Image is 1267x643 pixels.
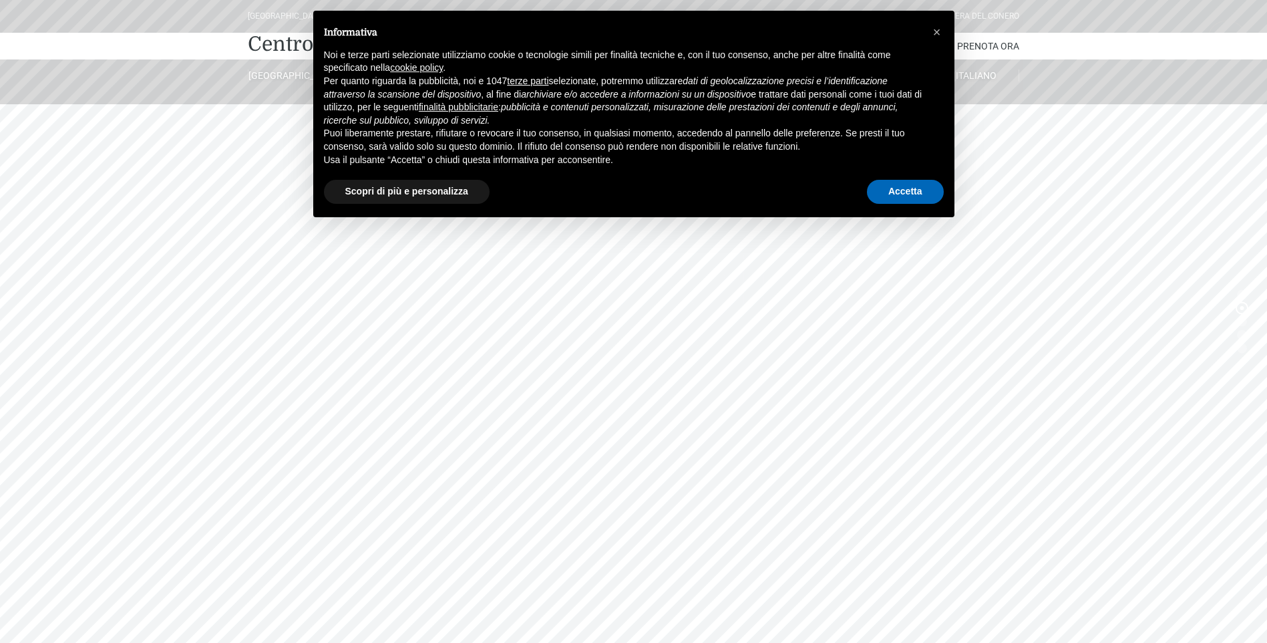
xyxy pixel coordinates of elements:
[248,31,506,57] a: Centro Vacanze De Angelis
[324,154,922,167] p: Usa il pulsante “Accetta” o chiudi questa informativa per acconsentire.
[956,70,997,81] span: Italiano
[933,25,941,39] span: ×
[248,70,333,82] a: [GEOGRAPHIC_DATA]
[867,180,944,204] button: Accetta
[324,75,922,127] p: Per quanto riguarda la pubblicità, noi e 1047 selezionate, potremmo utilizzare , al fine di e tra...
[419,101,498,114] button: finalità pubblicitarie
[324,76,888,100] em: dati di geolocalizzazione precisi e l’identificazione attraverso la scansione del dispositivo
[507,75,548,88] button: terze parti
[390,62,443,73] a: cookie policy
[957,33,1019,59] a: Prenota Ora
[248,10,325,23] div: [GEOGRAPHIC_DATA]
[324,27,922,38] h2: Informativa
[324,180,490,204] button: Scopri di più e personalizza
[324,127,922,153] p: Puoi liberamente prestare, rifiutare o revocare il tuo consenso, in qualsiasi momento, accedendo ...
[521,89,751,100] em: archiviare e/o accedere a informazioni su un dispositivo
[324,49,922,75] p: Noi e terze parti selezionate utilizziamo cookie o tecnologie simili per finalità tecniche e, con...
[934,70,1019,82] a: Italiano
[324,102,898,126] em: pubblicità e contenuti personalizzati, misurazione delle prestazioni dei contenuti e degli annunc...
[941,10,1019,23] div: Riviera Del Conero
[926,21,948,43] button: Chiudi questa informativa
